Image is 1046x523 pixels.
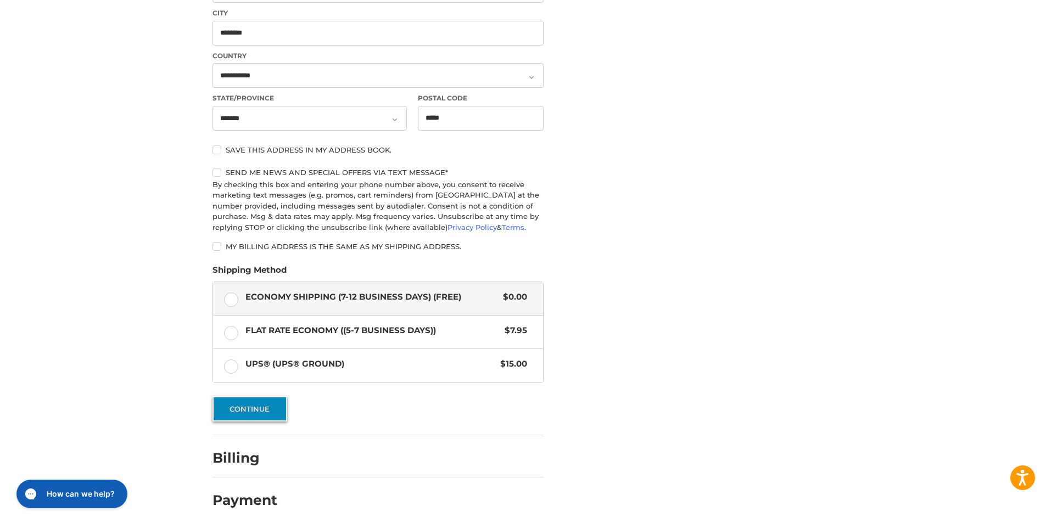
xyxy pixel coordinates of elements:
span: Flat Rate Economy ((5-7 Business Days)) [245,324,500,337]
div: By checking this box and entering your phone number above, you consent to receive marketing text ... [212,179,544,233]
span: $15.00 [495,358,527,370]
span: $0.00 [497,291,527,303]
span: UPS® (UPS® Ground) [245,358,495,370]
label: Country [212,51,544,61]
iframe: Gorgias live chat messenger [11,476,131,512]
label: Send me news and special offers via text message* [212,168,544,177]
label: Postal Code [418,93,544,103]
h2: Payment [212,492,277,509]
button: Continue [212,396,287,421]
a: Terms [502,223,524,232]
label: State/Province [212,93,407,103]
legend: Shipping Method [212,264,287,282]
label: City [212,8,544,18]
label: My billing address is the same as my shipping address. [212,242,544,251]
span: $7.95 [499,324,527,337]
span: Economy Shipping (7-12 Business Days) (Free) [245,291,498,303]
a: Privacy Policy [448,223,497,232]
h2: Billing [212,449,277,466]
label: Save this address in my address book. [212,145,544,154]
